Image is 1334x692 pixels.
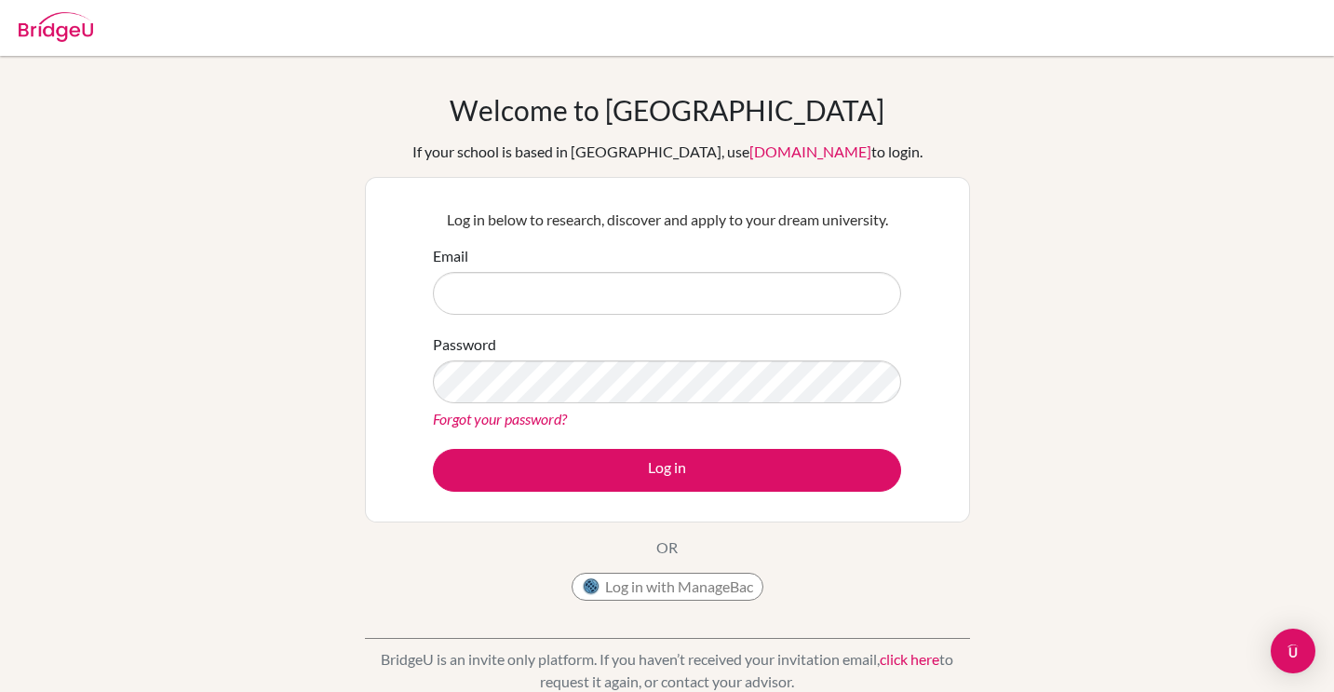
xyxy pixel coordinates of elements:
[433,449,901,492] button: Log in
[749,142,871,160] a: [DOMAIN_NAME]
[880,650,939,668] a: click here
[19,12,93,42] img: Bridge-U
[572,573,763,601] button: Log in with ManageBac
[433,333,496,356] label: Password
[450,93,884,127] h1: Welcome to [GEOGRAPHIC_DATA]
[433,209,901,231] p: Log in below to research, discover and apply to your dream university.
[656,536,678,559] p: OR
[433,410,567,427] a: Forgot your password?
[412,141,923,163] div: If your school is based in [GEOGRAPHIC_DATA], use to login.
[1271,629,1315,673] div: Open Intercom Messenger
[433,245,468,267] label: Email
